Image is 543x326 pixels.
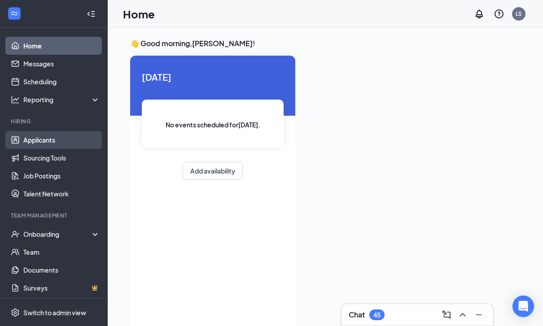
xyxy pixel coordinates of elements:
a: Team [23,243,100,261]
span: No events scheduled for [DATE] . [166,120,260,130]
div: Onboarding [23,230,92,239]
div: Team Management [11,212,98,219]
h3: Chat [349,310,365,320]
a: SurveysCrown [23,279,100,297]
a: Job Postings [23,167,100,185]
a: Applicants [23,131,100,149]
a: Talent Network [23,185,100,203]
svg: QuestionInfo [494,9,504,19]
a: Scheduling [23,73,100,91]
div: Switch to admin view [23,308,86,317]
a: Home [23,37,100,55]
button: ChevronUp [455,308,470,322]
svg: ChevronUp [457,309,468,320]
h3: 👋 Good morning, [PERSON_NAME] ! [130,39,521,48]
a: Documents [23,261,100,279]
div: Reporting [23,95,101,104]
div: 45 [373,311,381,319]
div: Open Intercom Messenger [512,296,534,317]
h1: Home [123,6,155,22]
div: LS [516,10,522,17]
button: Minimize [472,308,486,322]
a: Sourcing Tools [23,149,100,167]
svg: ComposeMessage [441,309,452,320]
button: Add availability [183,162,243,180]
div: Hiring [11,117,98,125]
svg: Settings [11,308,20,317]
svg: Collapse [87,9,96,18]
span: [DATE] [142,70,284,84]
svg: UserCheck [11,230,20,239]
svg: Notifications [474,9,485,19]
svg: Analysis [11,95,20,104]
button: ComposeMessage [439,308,454,322]
svg: Minimize [473,309,484,320]
svg: WorkstreamLogo [10,9,19,18]
a: Messages [23,55,100,73]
